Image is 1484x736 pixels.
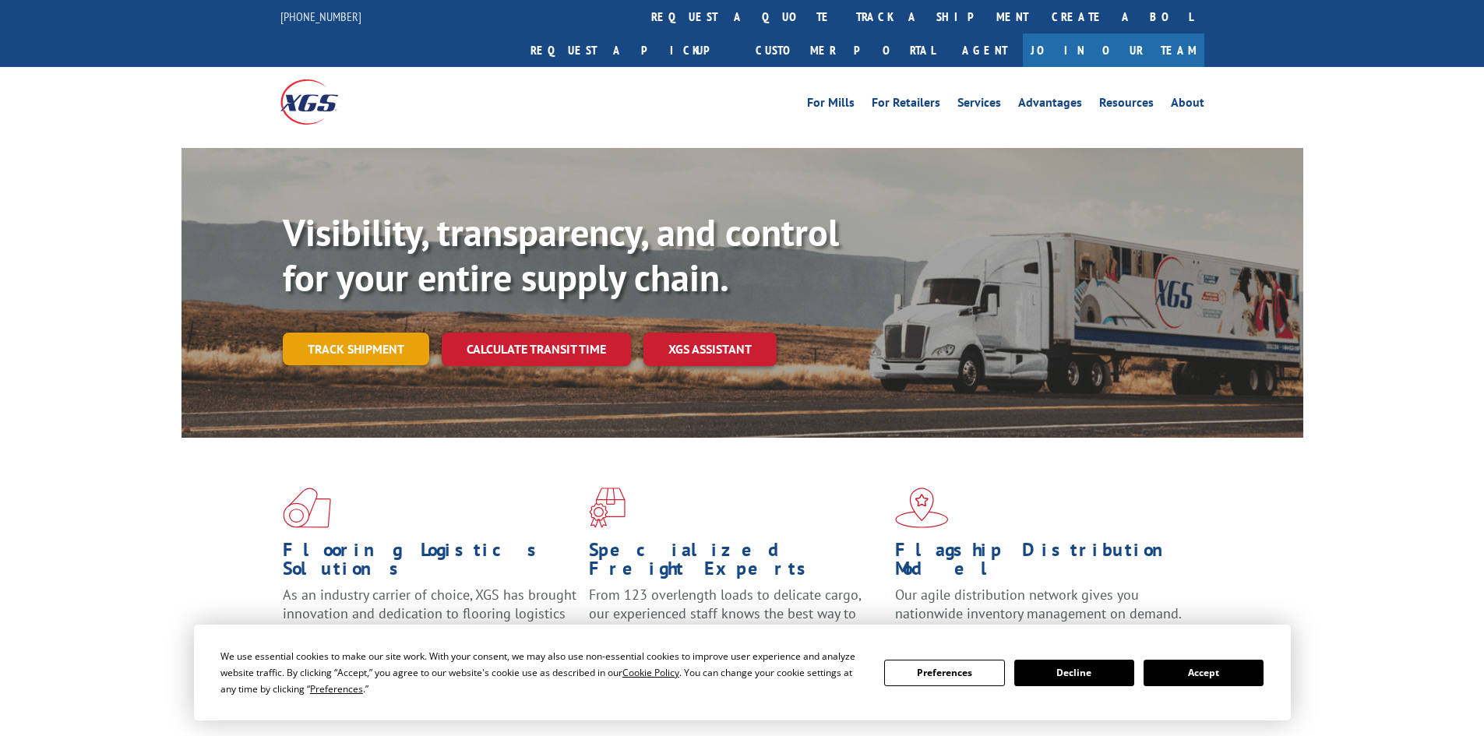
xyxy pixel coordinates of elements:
a: Services [957,97,1001,114]
a: XGS ASSISTANT [643,333,777,366]
button: Preferences [884,660,1004,686]
a: [PHONE_NUMBER] [280,9,361,24]
a: Resources [1099,97,1154,114]
div: Cookie Consent Prompt [194,625,1291,720]
b: Visibility, transparency, and control for your entire supply chain. [283,208,839,301]
button: Accept [1144,660,1264,686]
a: For Retailers [872,97,940,114]
a: About [1171,97,1204,114]
button: Decline [1014,660,1134,686]
div: We use essential cookies to make our site work. With your consent, we may also use non-essential ... [220,648,865,697]
a: Advantages [1018,97,1082,114]
p: From 123 overlength loads to delicate cargo, our experienced staff knows the best way to move you... [589,586,883,655]
h1: Specialized Freight Experts [589,541,883,586]
a: Join Our Team [1023,33,1204,67]
a: Request a pickup [519,33,744,67]
img: xgs-icon-focused-on-flooring-red [589,488,626,528]
img: xgs-icon-total-supply-chain-intelligence-red [283,488,331,528]
h1: Flooring Logistics Solutions [283,541,577,586]
span: Preferences [310,682,363,696]
a: Agent [946,33,1023,67]
span: As an industry carrier of choice, XGS has brought innovation and dedication to flooring logistics... [283,586,576,641]
img: xgs-icon-flagship-distribution-model-red [895,488,949,528]
a: Calculate transit time [442,333,631,366]
a: Track shipment [283,333,429,365]
a: For Mills [807,97,855,114]
span: Our agile distribution network gives you nationwide inventory management on demand. [895,586,1182,622]
span: Cookie Policy [622,666,679,679]
a: Customer Portal [744,33,946,67]
h1: Flagship Distribution Model [895,541,1190,586]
